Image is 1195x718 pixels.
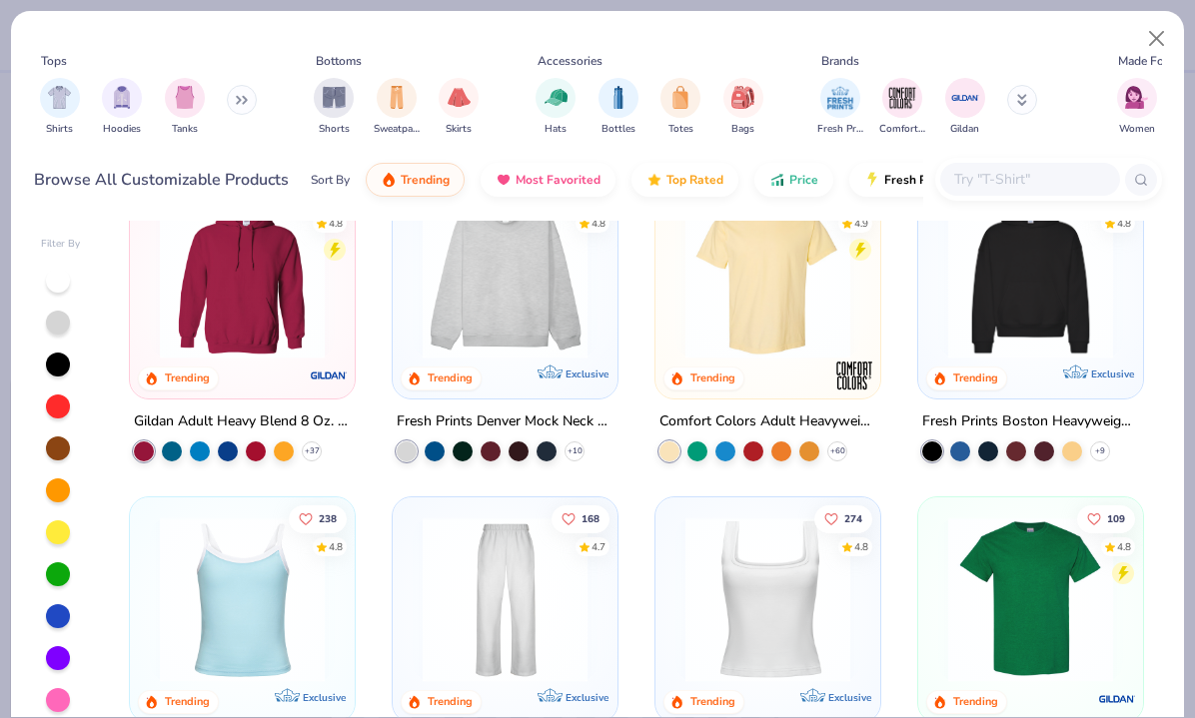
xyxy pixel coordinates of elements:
button: filter button [879,78,925,137]
button: filter button [40,78,80,137]
img: df5250ff-6f61-4206-a12c-24931b20f13c [413,517,597,682]
button: Like [1077,504,1135,532]
span: Exclusive [303,690,346,703]
button: filter button [945,78,985,137]
button: Close [1138,20,1176,58]
div: filter for Fresh Prints [817,78,863,137]
img: Gildan logo [309,356,349,395]
img: Gildan Image [950,83,980,113]
div: 4.8 [330,216,344,231]
span: Women [1119,122,1155,137]
span: Exclusive [566,690,608,703]
span: Top Rated [666,172,723,188]
button: Most Favorited [481,163,615,197]
button: Like [290,504,348,532]
img: db319196-8705-402d-8b46-62aaa07ed94f [938,517,1123,682]
div: 4.8 [592,216,605,231]
div: 4.7 [592,539,605,554]
div: filter for Bottles [598,78,638,137]
img: Totes Image [669,86,691,109]
span: Exclusive [566,367,608,380]
img: 63ed7c8a-03b3-4701-9f69-be4b1adc9c5f [859,517,1044,682]
img: flash.gif [864,172,880,188]
div: 4.8 [1117,539,1131,554]
button: filter button [374,78,420,137]
span: Shorts [319,122,350,137]
img: 91acfc32-fd48-4d6b-bdad-a4c1a30ac3fc [938,194,1123,359]
button: filter button [102,78,142,137]
img: Women Image [1125,86,1148,109]
button: filter button [165,78,205,137]
button: filter button [314,78,354,137]
img: Sweatpants Image [386,86,408,109]
div: Brands [821,52,859,70]
img: Bottles Image [607,86,629,109]
div: 4.8 [854,539,868,554]
button: filter button [439,78,479,137]
div: Tops [41,52,67,70]
div: filter for Skirts [439,78,479,137]
img: cab69ba6-afd8-400d-8e2e-70f011a551d3 [597,517,782,682]
span: Bags [731,122,754,137]
img: Shorts Image [323,86,346,109]
input: Try "T-Shirt" [952,168,1106,191]
div: Comfort Colors Adult Heavyweight T-Shirt [659,409,876,434]
button: filter button [536,78,576,137]
div: filter for Hoodies [102,78,142,137]
span: Hats [545,122,567,137]
span: + 9 [1095,445,1105,457]
img: TopRated.gif [646,172,662,188]
span: Hoodies [103,122,141,137]
span: + 10 [568,445,583,457]
div: filter for Shirts [40,78,80,137]
div: Sort By [311,171,350,189]
span: 238 [320,513,338,523]
div: Bottoms [316,52,362,70]
button: Price [754,163,833,197]
span: Trending [401,172,450,188]
img: Shirts Image [48,86,71,109]
span: Most Favorited [516,172,600,188]
img: Comfort Colors logo [834,356,874,395]
span: 168 [582,513,599,523]
button: filter button [723,78,763,137]
span: Exclusive [828,690,871,703]
div: filter for Bags [723,78,763,137]
button: filter button [817,78,863,137]
img: Gildan logo [1096,678,1136,718]
span: Comfort Colors [879,122,925,137]
div: Filter By [41,237,81,252]
img: Skirts Image [448,86,471,109]
button: Like [814,504,872,532]
div: Browse All Customizable Products [34,168,289,192]
button: Fresh Prints Flash [849,163,1080,197]
div: filter for Sweatpants [374,78,420,137]
span: Fresh Prints [817,122,863,137]
div: filter for Tanks [165,78,205,137]
button: Trending [366,163,465,197]
div: Fresh Prints Boston Heavyweight Hoodie [922,409,1139,434]
span: + 60 [829,445,844,457]
div: filter for Comfort Colors [879,78,925,137]
button: filter button [1117,78,1157,137]
span: Tanks [172,122,198,137]
div: 4.9 [854,216,868,231]
span: Exclusive [1090,367,1133,380]
img: 01756b78-01f6-4cc6-8d8a-3c30c1a0c8ac [150,194,335,359]
button: Like [552,504,609,532]
img: Hoodies Image [111,86,133,109]
div: 4.8 [1117,216,1131,231]
span: + 37 [305,445,320,457]
span: Skirts [446,122,472,137]
img: 029b8af0-80e6-406f-9fdc-fdf898547912 [675,194,860,359]
span: Fresh Prints Flash [884,172,987,188]
div: Gildan Adult Heavy Blend 8 Oz. 50/50 Hooded Sweatshirt [134,409,351,434]
button: filter button [660,78,700,137]
div: filter for Hats [536,78,576,137]
img: e55d29c3-c55d-459c-bfd9-9b1c499ab3c6 [859,194,1044,359]
span: Shirts [46,122,73,137]
div: filter for Women [1117,78,1157,137]
div: filter for Shorts [314,78,354,137]
img: trending.gif [381,172,397,188]
button: Top Rated [631,163,738,197]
